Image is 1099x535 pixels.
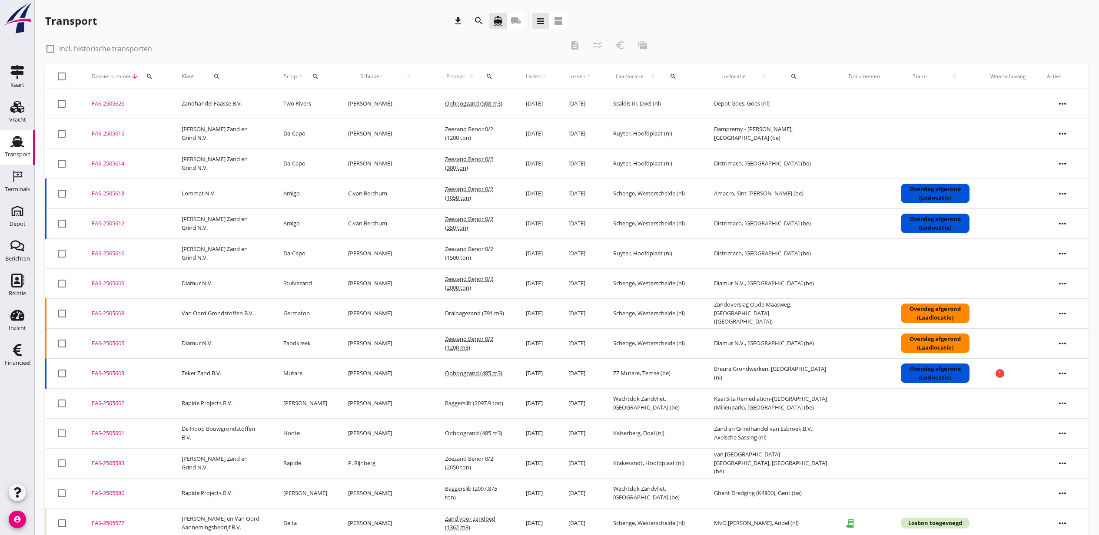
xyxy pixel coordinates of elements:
[493,16,503,26] i: directions_boat
[92,429,161,438] div: FAS-2505601
[5,186,30,192] div: Terminals
[273,149,338,178] td: Da-Capo
[92,339,161,348] div: FAS-2505605
[541,73,548,80] i: arrow_upward
[647,73,659,80] i: arrow_upward
[603,328,704,358] td: Schenge, Westerschelde (nl)
[901,214,970,233] div: Overslag afgerond (Loslocatie)
[526,73,541,80] span: Laden
[585,73,592,80] i: arrow_upward
[515,448,558,478] td: [DATE]
[511,16,521,26] i: local_shipping
[515,478,558,508] td: [DATE]
[273,208,338,238] td: Amigo
[901,304,970,323] div: Overslag afgerond (Laadlocatie)
[338,448,435,478] td: P. Rijnberg
[338,149,435,178] td: [PERSON_NAME]
[5,152,30,157] div: Transport
[445,335,493,351] span: Zeezand Benor 0/2 (1200 m3)
[92,249,161,258] div: FAS-2505610
[1050,421,1075,446] i: more_horiz
[338,268,435,298] td: [PERSON_NAME]
[273,238,338,268] td: Da-Capo
[445,99,502,107] span: Ophoogzand (508 m3)
[338,178,435,208] td: C.van Berchum
[9,511,26,528] i: account_circle
[171,208,273,238] td: [PERSON_NAME] Zand en Grind N.V.
[312,73,319,80] i: search
[1050,391,1075,416] i: more_horiz
[338,298,435,328] td: [PERSON_NAME]
[92,219,161,228] div: FAS-2505612
[92,189,161,198] div: FAS-2505613
[297,73,304,80] i: arrow_upward
[59,44,152,53] label: Incl. historische transporten
[603,208,704,238] td: Schenge, Westerschelde (nl)
[338,238,435,268] td: [PERSON_NAME]
[558,238,603,268] td: [DATE]
[453,16,463,26] i: download
[283,73,297,80] span: Schip
[558,89,603,119] td: [DATE]
[1050,331,1075,356] i: more_horiz
[704,298,838,328] td: Zandoverslag Oude Maasweg, [GEOGRAPHIC_DATA] ([GEOGRAPHIC_DATA])
[338,358,435,388] td: [PERSON_NAME]
[901,518,970,529] div: Losbon toegevoegd
[1050,182,1075,206] i: more_horiz
[1050,152,1075,176] i: more_horiz
[558,358,603,388] td: [DATE]
[273,298,338,328] td: Germaton
[1050,92,1075,116] i: more_horiz
[5,360,30,366] div: Financieel
[10,221,26,227] div: Depot
[445,73,467,80] span: Product
[338,328,435,358] td: [PERSON_NAME]
[171,328,273,358] td: Diamur N.V.
[568,73,585,80] span: Lossen
[603,418,704,448] td: Kaiserberg, Doel (nl)
[435,418,515,448] td: Ophoogzand (485 m3)
[171,418,273,448] td: De Hoop Bouwgrondstoffen B.V.
[1050,481,1075,505] i: more_horiz
[515,358,558,388] td: [DATE]
[9,117,26,122] div: Vracht
[486,73,493,80] i: search
[338,478,435,508] td: [PERSON_NAME]
[515,208,558,238] td: [DATE]
[515,238,558,268] td: [DATE]
[990,73,1026,80] div: Waarschuwing
[535,16,546,26] i: view_headline
[445,215,493,231] span: Zeezand Benor 0/2 (350 ton)
[348,73,393,80] span: Schipper
[338,119,435,149] td: [PERSON_NAME]
[603,149,704,178] td: Ruyter, Hoofdplaat (nl)
[704,238,838,268] td: Distrimaco, [GEOGRAPHIC_DATA] (be)
[435,238,515,268] td: Zeezand Benor 0/2 (1500 ton)
[753,73,775,80] i: arrow_upward
[273,448,338,478] td: Rapide
[515,418,558,448] td: [DATE]
[1050,301,1075,326] i: more_horiz
[92,459,161,468] div: FAS-2505583
[92,399,161,408] div: FAS-2505602
[474,16,484,26] i: search
[790,73,797,80] i: search
[171,149,273,178] td: [PERSON_NAME] Zand en Grind N.V.
[171,89,273,119] td: Zandhandel Faasse B.V.
[273,388,338,418] td: [PERSON_NAME]
[670,73,677,80] i: search
[9,325,26,331] div: Inzicht
[1050,451,1075,476] i: more_horiz
[558,119,603,149] td: [DATE]
[515,388,558,418] td: [DATE]
[435,388,515,418] td: Baggerslib (2097.9 ton)
[1050,122,1075,146] i: more_horiz
[558,298,603,328] td: [DATE]
[603,268,704,298] td: Schenge, Westerschelde (nl)
[558,328,603,358] td: [DATE]
[603,119,704,149] td: Ruyter, Hoofdplaat (nl)
[704,328,838,358] td: Diamur N.V., [GEOGRAPHIC_DATA] (be)
[131,73,138,80] i: arrow_downward
[171,358,273,388] td: Zeker Zand B.V.
[273,89,338,119] td: Two Rivers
